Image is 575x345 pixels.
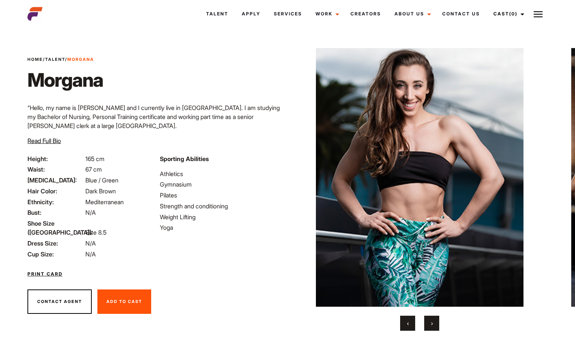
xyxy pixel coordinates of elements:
li: Athletics [160,169,283,178]
span: Size 8.5 [85,229,106,236]
h1: Morgana [27,69,103,91]
a: Home [27,57,43,62]
button: Read Full Bio [27,136,61,145]
span: Next [431,319,433,327]
span: Cup Size: [27,250,84,259]
img: cropped-aefm-brand-fav-22-square.png [27,6,42,21]
li: Pilates [160,191,283,200]
span: Hair Color: [27,187,84,196]
button: Add To Cast [97,289,151,314]
span: [MEDICAL_DATA]: [27,176,84,185]
a: Talent [199,4,235,24]
strong: Morgana [67,57,94,62]
a: Talent [45,57,65,62]
span: Previous [407,319,409,327]
span: N/A [85,240,96,247]
span: Blue / Green [85,176,118,184]
li: Gymnasium [160,180,283,189]
span: N/A [85,250,96,258]
span: Height: [27,154,84,163]
a: Contact Us [435,4,487,24]
strong: Sporting Abilities [160,155,209,163]
a: About Us [388,4,435,24]
span: 67 cm [85,166,102,173]
span: Ethnicity: [27,197,84,206]
a: Print Card [27,271,62,277]
a: Apply [235,4,267,24]
a: Creators [344,4,388,24]
img: Morgana Melbourne female fitness model [306,48,534,307]
li: Yoga [160,223,283,232]
span: Bust: [27,208,84,217]
span: 165 cm [85,155,105,163]
img: Burger icon [534,10,543,19]
span: N/A [85,209,96,216]
span: Mediterranean [85,198,124,206]
a: Services [267,4,309,24]
span: Shoe Size ([GEOGRAPHIC_DATA]): [27,219,84,237]
span: Dress Size: [27,239,84,248]
span: Add To Cast [106,299,142,304]
li: Weight Lifting [160,212,283,221]
li: Strength and conditioning [160,202,283,211]
span: / / [27,56,94,63]
span: Read Full Bio [27,137,61,145]
span: Dark Brown [85,187,116,195]
p: “Hello, my name is [PERSON_NAME] and I currently live in [GEOGRAPHIC_DATA]. I am studying my Bach... [27,103,283,130]
button: Contact Agent [27,289,92,314]
a: Work [309,4,344,24]
span: (0) [509,11,517,17]
span: Waist: [27,165,84,174]
a: Cast(0) [487,4,529,24]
